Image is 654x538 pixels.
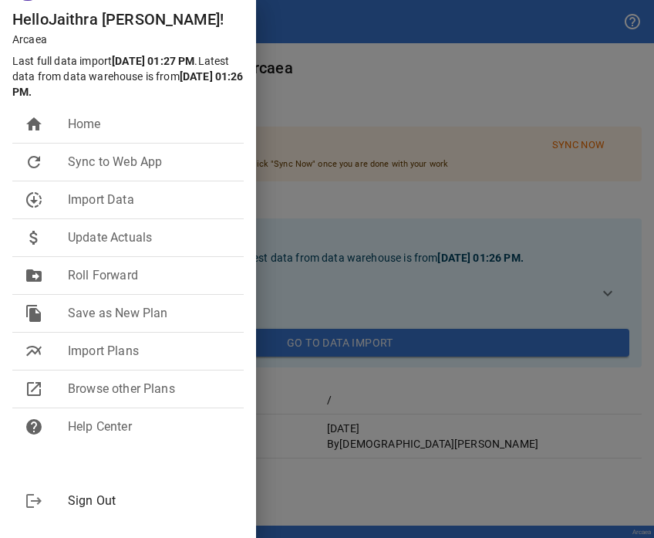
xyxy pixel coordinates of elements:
span: drive_file_move [25,266,43,285]
span: Save as New Plan [68,304,231,323]
span: multiline_chart [25,342,43,360]
span: Help Center [68,418,231,436]
span: attach_money [25,228,43,247]
span: Sign Out [68,492,231,510]
b: [DATE] 01:27 PM [112,55,194,67]
span: home [25,115,43,134]
span: Import Plans [68,342,231,360]
p: Last full data import . Latest data from data warehouse is from [12,53,250,100]
span: Home [68,115,231,134]
span: file_copy [25,304,43,323]
span: Import Data [68,191,231,209]
p: Arcaea [12,32,256,47]
span: Roll Forward [68,266,231,285]
span: refresh [25,153,43,171]
span: Update Actuals [68,228,231,247]
span: Browse other Plans [68,380,231,398]
span: open_in_new [25,380,43,398]
span: Sync to Web App [68,153,231,171]
span: downloading [25,191,43,209]
span: logout [25,492,43,510]
span: help [25,418,43,436]
h6: Hello Jaithra [PERSON_NAME] ! [12,7,256,32]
